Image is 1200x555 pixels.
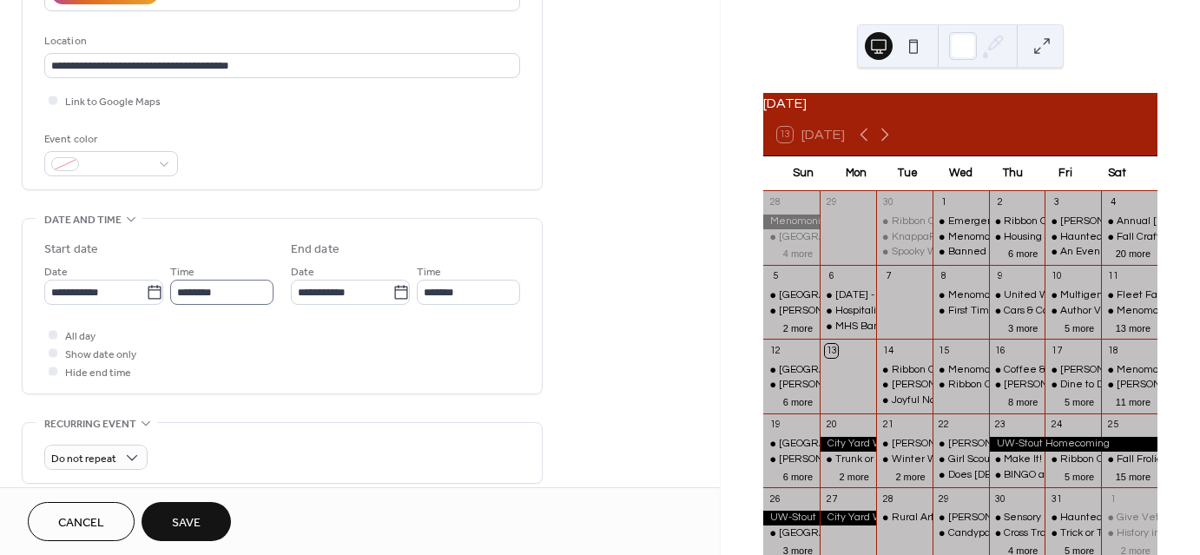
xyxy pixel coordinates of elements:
[1045,245,1101,260] div: An Evening With William Kent Krueger
[948,363,1128,378] div: Menomonie [PERSON_NAME] Market
[820,511,876,525] div: City Yard Waste Pickup
[1101,453,1157,467] div: Fall Frolic - Downtown Menomonie
[948,453,1091,467] div: Girl Scout Local History Project
[876,215,933,229] div: Ribbon Cutting: Anovia Health
[876,453,933,467] div: Winter Wear Clothing Drive
[763,93,1157,114] div: [DATE]
[933,437,989,452] div: Wilson Place open to Celebrate Girl Scouts
[881,492,894,505] div: 28
[825,492,838,505] div: 27
[1001,320,1045,334] button: 3 more
[820,437,876,452] div: City Yard Waste Pickup
[58,514,104,532] span: Cancel
[892,363,1082,378] div: Ribbon Cutting: [DEMOGRAPHIC_DATA]
[938,270,951,283] div: 8
[768,344,781,357] div: 12
[768,196,781,209] div: 28
[1058,468,1101,483] button: 5 more
[989,363,1045,378] div: Coffee & Commerce: Manufacturing
[172,514,201,532] span: Save
[825,419,838,432] div: 20
[881,270,894,283] div: 7
[170,263,195,281] span: Time
[142,502,231,541] button: Save
[1045,511,1101,525] div: Haunted Hillside
[1045,453,1101,467] div: Ribbon Cutting and Open House: Compass IL
[820,304,876,319] div: Hospitality Night with Chef Stacy
[892,393,1016,408] div: Joyful Noise Choir Concert
[1045,526,1101,541] div: Trick or Treat at The Neighbors!
[948,288,1128,303] div: Menomonie [PERSON_NAME] Market
[1001,393,1045,408] button: 8 more
[65,346,136,364] span: Show date only
[779,526,945,541] div: [GEOGRAPHIC_DATA] Fall Festival
[776,245,820,260] button: 4 more
[763,378,820,393] div: Stout Auto Club Car Show
[933,245,989,260] div: Banned Book Week: a Conversation with Dr. Samuel Cohen
[820,453,876,467] div: Trunk or Treat 2025
[989,468,1045,483] div: BINGO at the Moose Lodge
[876,363,933,378] div: Ribbon Cutting: Cedarbrook Church
[776,468,820,483] button: 6 more
[989,378,1045,393] div: Rusk Prairie Craft Days
[1045,230,1101,245] div: Haunted Hillside
[892,245,1012,260] div: Spooky Wreath Workshop
[892,511,1019,525] div: Rural Arts & Culture Forum
[933,215,989,229] div: Emergency Preparedness Class For Seniors
[948,215,1155,229] div: Emergency Preparedness Class For Seniors
[776,393,820,408] button: 6 more
[933,288,989,303] div: Menomonie Farmer's Market
[1106,196,1119,209] div: 4
[1101,304,1157,319] div: Menomonie Farmer's Market
[1101,378,1157,393] div: Rusk Prairie Craft Days
[989,215,1045,229] div: Ribbon Cutting: Wisconsin Early Autism Project
[1060,230,1141,245] div: Haunted Hillside
[44,130,175,149] div: Event color
[876,437,933,452] div: Jake's Oktoberfest Buffet
[1060,288,1194,303] div: Multigenerational Storytime
[938,492,951,505] div: 29
[28,502,135,541] button: Cancel
[989,437,1157,452] div: UW-Stout Homecoming
[835,453,929,467] div: Trunk or Treat 2025
[1101,230,1157,245] div: Fall Craft Sale
[1058,320,1101,334] button: 5 more
[44,32,517,50] div: Location
[825,196,838,209] div: 29
[948,378,1087,393] div: Ribbon Cutting: Loyal Blu LLC
[51,449,116,469] span: Do not repeat
[1050,196,1063,209] div: 3
[876,378,933,393] div: Poe-Cessional: A Victorian Halloween Evening
[1045,378,1101,393] div: Dine to Donate for The Bridge to Hope
[989,453,1045,467] div: Make It! Thursdays
[881,344,894,357] div: 14
[44,263,68,281] span: Date
[1106,270,1119,283] div: 11
[768,492,781,505] div: 26
[1050,270,1063,283] div: 10
[1004,378,1172,393] div: [PERSON_NAME] Prairie Craft Days
[1004,453,1092,467] div: Make It! Thursdays
[763,437,820,452] div: Pleasant Valley Tree Farm Fall Festival
[1117,230,1184,245] div: Fall Craft Sale
[1058,393,1101,408] button: 5 more
[876,230,933,245] div: KnappaPatch Market
[948,304,1109,319] div: First Time Homebuyers Workshop
[820,320,876,334] div: MHS Bands Fall Outdoor Concert
[938,419,951,432] div: 22
[44,415,136,433] span: Recurring event
[989,304,1045,319] div: Cars & Caffeine Thursday Night Get-Together
[779,230,945,245] div: [GEOGRAPHIC_DATA] Fall Festival
[779,378,958,393] div: [PERSON_NAME] Auto Club Car Show
[1091,156,1144,191] div: Sat
[65,327,96,346] span: All day
[763,288,820,303] div: Pleasant Valley Tree Farm Fall Festival
[892,230,992,245] div: KnappaPatch Market
[1045,288,1101,303] div: Multigenerational Storytime
[1038,156,1091,191] div: Fri
[989,526,1045,541] div: Cross Trail Outfitters Heritage Banquet
[989,230,1045,245] div: Housing Clinic
[291,263,314,281] span: Date
[933,526,989,541] div: Candypalooza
